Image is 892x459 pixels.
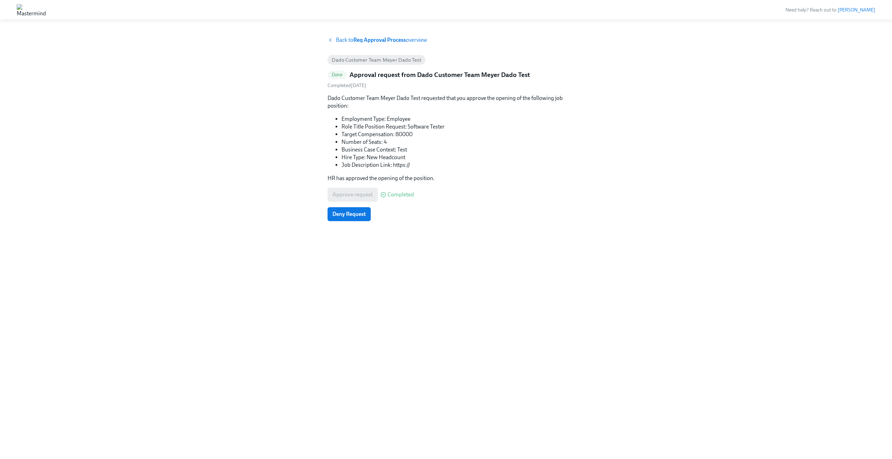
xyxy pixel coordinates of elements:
[328,174,564,182] p: HR has approved the opening of the position.
[328,57,425,63] span: Dado Customer Team Meyer Dado Test
[328,207,371,221] button: Deny Request
[341,146,564,154] li: Business Case Context: Test
[353,37,406,43] strong: Req Approval Process
[328,83,366,88] span: Thursday, September 18th 2025, 11:38 pm
[328,72,347,77] span: Done
[341,123,564,131] li: Role Title Position Request: Software Tester
[349,70,530,79] h5: Approval request from Dado Customer Team Meyer Dado Test
[17,4,46,15] img: Mastermind
[336,36,427,44] span: Back to overview
[328,94,564,110] p: Dado Customer Team Meyer Dado Test requested that you approve the opening of the following job po...
[332,211,366,218] span: Deny Request
[785,7,875,13] span: Need help? Reach out to
[838,7,875,13] a: [PERSON_NAME]
[341,161,564,169] li: Job Description Link: https://
[341,138,564,146] li: Number of Seats: 4
[341,131,564,138] li: Target Compensation: 80000
[387,192,414,197] span: Completed
[328,36,564,44] a: Back toReq Approval Processoverview
[341,115,564,123] li: Employment Type: Employee
[341,154,564,161] li: Hire Type: New Headcount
